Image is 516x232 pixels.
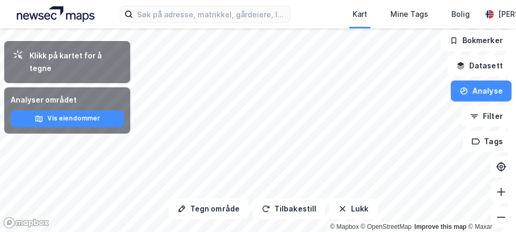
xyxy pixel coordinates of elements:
a: Improve this map [415,223,467,230]
button: Bokmerker [441,30,512,51]
div: Klikk på kartet for å tegne [29,49,122,75]
iframe: Chat Widget [463,181,516,232]
div: Kart [353,8,367,21]
input: Søk på adresse, matrikkel, gårdeiere, leietakere eller personer [133,6,290,22]
button: Lukk [329,198,377,219]
button: Analyse [451,80,512,102]
div: Mine Tags [390,8,428,21]
div: Analyser området [11,94,124,106]
img: logo.a4113a55bc3d86da70a041830d287a7e.svg [17,6,95,22]
div: Bolig [451,8,470,21]
button: Datasett [448,55,512,76]
button: Filter [461,106,512,127]
button: Vis eiendommer [11,110,124,127]
button: Tilbakestill [253,198,325,219]
a: OpenStreetMap [361,223,412,230]
button: Tags [463,131,512,152]
button: Tegn område [169,198,249,219]
a: Mapbox [330,223,359,230]
div: Kontrollprogram for chat [463,181,516,232]
a: Mapbox homepage [3,217,49,229]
